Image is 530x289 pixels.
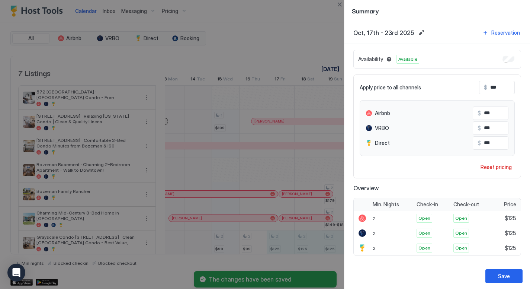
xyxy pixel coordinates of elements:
[375,110,390,117] span: Airbnb
[373,201,399,208] span: Min. Nights
[455,245,467,251] span: Open
[504,201,516,208] span: Price
[478,110,481,117] span: $
[484,84,487,91] span: $
[375,140,390,146] span: Direct
[373,231,376,236] span: 2
[505,245,516,251] span: $125
[498,272,510,280] div: Save
[373,216,376,221] span: 2
[478,140,481,146] span: $
[398,56,417,63] span: Available
[481,163,512,171] div: Reset pricing
[481,28,521,38] button: Reservation
[478,162,515,172] button: Reset pricing
[505,230,516,236] span: $125
[352,6,523,15] span: Summary
[373,245,376,251] span: 2
[455,230,467,236] span: Open
[417,201,438,208] span: Check-in
[418,230,430,236] span: Open
[455,215,467,222] span: Open
[478,125,481,131] span: $
[491,29,520,36] div: Reservation
[7,264,25,282] div: Open Intercom Messenger
[418,215,430,222] span: Open
[453,201,479,208] span: Check-out
[375,125,389,131] span: VRBO
[505,215,516,222] span: $125
[417,28,426,37] button: Edit date range
[358,56,383,63] span: Availability
[418,245,430,251] span: Open
[485,269,523,283] button: Save
[353,184,521,192] span: Overview
[360,84,421,91] span: Apply price to all channels
[353,29,414,36] span: Oct, 17th - 23rd 2025
[385,55,394,64] button: Blocked dates override all pricing rules and remain unavailable until manually unblocked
